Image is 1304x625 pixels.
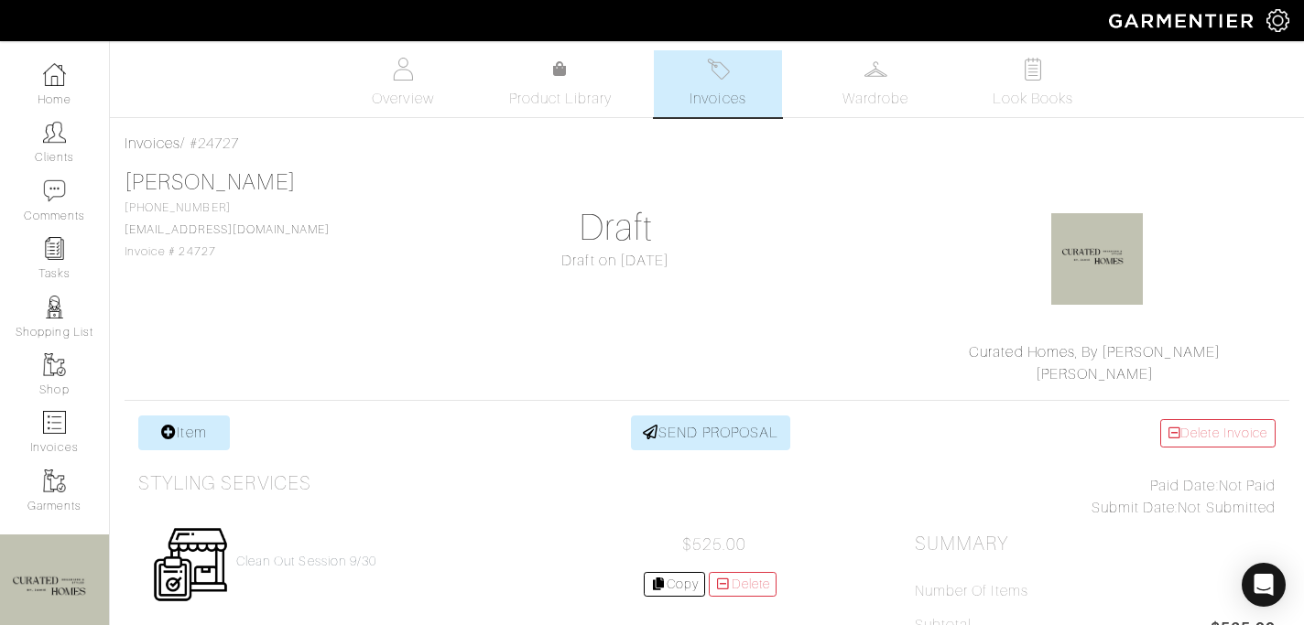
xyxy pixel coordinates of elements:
img: basicinfo-40fd8af6dae0f16599ec9e87c0ef1c0a1fdea2edbe929e3d69a839185d80c458.svg [392,58,415,81]
h5: Number of Items [915,583,1028,600]
img: garments-icon-b7da505a4dc4fd61783c78ac3ca0ef83fa9d6f193b1c9dc38574b1d14d53ca28.png [43,469,66,492]
a: Curated Homes, By [PERSON_NAME] [969,344,1221,361]
a: SEND PROPOSAL [631,415,790,450]
span: Overview [372,88,433,110]
a: [PERSON_NAME] [125,170,296,194]
img: reminder-icon-8004d30b9f0a5d33ae49ab947aed9ed385cf756f9e5892f1edd6e32f2345188e.png [43,237,66,260]
span: Invoices [690,88,745,110]
h2: Summary [915,533,1276,555]
div: / #24727 [125,133,1289,155]
a: Clean Out Session 9/30 [236,554,376,569]
img: stylists-icon-eb353228a002819b7ec25b43dbf5f0378dd9e0616d9560372ff212230b889e62.png [43,296,66,318]
img: dashboard-icon-dbcd8f5a0b271acd01030246c82b418ddd0df26cd7fceb0bd07c9910d44c42f6.png [43,63,66,86]
img: Womens_Service-b2905c8a555b134d70f80a63ccd9711e5cb40bac1cff00c12a43f244cd2c1cd3.png [152,526,229,603]
a: Wardrobe [811,50,940,117]
img: garments-icon-b7da505a4dc4fd61783c78ac3ca0ef83fa9d6f193b1c9dc38574b1d14d53ca28.png [43,353,66,376]
img: orders-27d20c2124de7fd6de4e0e44c1d41de31381a507db9b33961299e4e07d508b8c.svg [707,58,730,81]
a: Delete [709,572,777,597]
span: [PHONE_NUMBER] Invoice # 24727 [125,201,330,258]
img: orders-icon-0abe47150d42831381b5fb84f609e132dff9fe21cb692f30cb5eec754e2cba89.png [43,411,66,434]
a: Item [138,415,230,450]
span: Product Library [509,88,613,110]
img: f1sLSt6sjhtqviGWfno3z99v.jpg [1051,213,1143,305]
a: Delete Invoice [1160,419,1276,447]
span: Submit Date: [1092,500,1179,516]
a: Product Library [496,59,625,110]
span: Wardrobe [842,88,908,110]
img: gear-icon-white-bd11855cb880d31180b6d7d6211b90ccbf57a29d726f0c71d8c61bd08dd39cc2.png [1266,9,1289,32]
img: wardrobe-487a4870c1b7c33e795ec22d11cfc2ed9d08956e64fb3008fe2437562e282088.svg [864,58,887,81]
a: Invoices [125,135,180,152]
h3: Styling Services [138,472,311,495]
div: Not Paid Not Submitted [915,475,1276,519]
div: Open Intercom Messenger [1242,563,1286,607]
img: comment-icon-a0a6a9ef722e966f86d9cbdc48e553b5cf19dbc54f86b18d962a5391bc8f6eb6.png [43,179,66,202]
img: clients-icon-6bae9207a08558b7cb47a8932f037763ab4055f8c8b6bfacd5dc20c3e0201464.png [43,121,66,144]
img: garmentier-logo-header-white-b43fb05a5012e4ada735d5af1a66efaba907eab6374d6393d1fbf88cb4ef424d.png [1100,5,1266,37]
div: Draft on [DATE] [435,250,796,272]
a: [PERSON_NAME] [1036,366,1155,383]
a: Invoices [654,50,782,117]
img: todo-9ac3debb85659649dc8f770b8b6100bb5dab4b48dedcbae339e5042a72dfd3cc.svg [1022,58,1045,81]
a: [EMAIL_ADDRESS][DOMAIN_NAME] [125,223,330,236]
h1: Draft [435,206,796,250]
span: $525.00 [682,535,746,554]
a: Look Books [969,50,1097,117]
span: Look Books [993,88,1074,110]
a: Overview [339,50,467,117]
span: Paid Date: [1150,478,1219,494]
a: Copy [644,572,705,597]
